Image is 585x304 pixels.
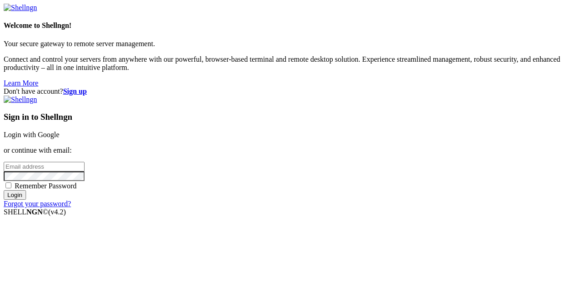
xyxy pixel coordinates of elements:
a: Learn More [4,79,38,87]
span: 4.2.0 [48,208,66,216]
p: Your secure gateway to remote server management. [4,40,581,48]
div: Don't have account? [4,87,581,96]
a: Login with Google [4,131,59,139]
p: Connect and control your servers from anywhere with our powerful, browser-based terminal and remo... [4,55,581,72]
a: Sign up [63,87,87,95]
b: NGN [27,208,43,216]
input: Remember Password [5,182,11,188]
h4: Welcome to Shellngn! [4,21,581,30]
img: Shellngn [4,4,37,12]
input: Email address [4,162,85,171]
img: Shellngn [4,96,37,104]
h3: Sign in to Shellngn [4,112,581,122]
p: or continue with email: [4,146,581,155]
a: Forgot your password? [4,200,71,208]
span: SHELL © [4,208,66,216]
span: Remember Password [15,182,77,190]
input: Login [4,190,26,200]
